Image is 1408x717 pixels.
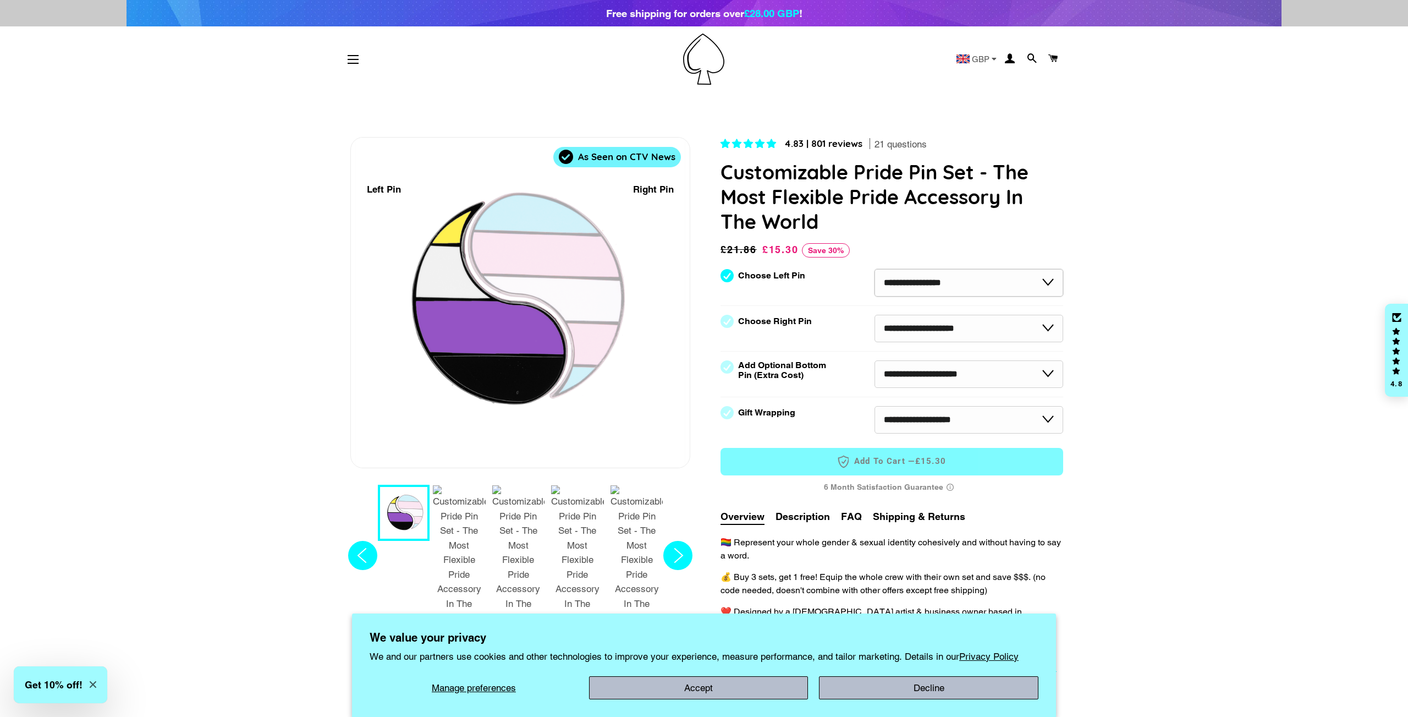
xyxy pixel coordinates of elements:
span: 4.83 | 801 reviews [784,138,862,149]
span: £21.86 [721,242,760,258]
button: 1 / 7 [378,485,430,541]
button: Overview [721,509,765,525]
span: 21 questions [875,138,927,151]
img: Customizable Pride Pin Set - The Most Flexible Pride Accessory In The World [610,485,663,626]
div: 1 / 7 [351,138,690,468]
label: Choose Right Pin [738,316,812,326]
p: ❤️ Designed by a [DEMOGRAPHIC_DATA] artist & business owner based in [GEOGRAPHIC_DATA] - never dr... [721,605,1063,632]
h2: We value your privacy [370,631,1038,644]
span: £15.30 [762,244,799,255]
button: Description [776,509,830,524]
button: Decline [819,676,1038,699]
img: Customizable Pride Pin Set - The Most Flexible Pride Accessory In The World [433,485,486,626]
img: Customizable Pride Pin Set - The Most Flexible Pride Accessory In The World [551,485,604,626]
span: 4.83 stars [721,138,779,149]
button: Accept [589,676,809,699]
img: Customizable Pride Pin Set - The Most Flexible Pride Accessory In The World [492,485,545,626]
a: Privacy Policy [959,651,1019,662]
button: Shipping & Returns [873,509,965,524]
button: Add to Cart —£15.30 [721,448,1063,475]
button: Next slide [660,485,696,631]
button: 5 / 7 [607,485,667,631]
button: FAQ [841,509,862,524]
button: 4 / 7 [548,485,607,631]
label: Add Optional Bottom Pin (Extra Cost) [738,360,831,380]
span: Save 30% [802,243,850,258]
label: Choose Left Pin [738,271,805,281]
p: 🏳️‍🌈 Represent your whole gender & sexual identity cohesively and without having to say a word. [721,536,1063,562]
button: Manage preferences [370,676,578,699]
span: Add to Cart — [737,455,1047,469]
img: Pin-Ace [683,34,724,85]
div: Free shipping for orders over ! [606,6,802,21]
button: 2 / 7 [430,485,489,631]
div: 6 Month Satisfaction Guarantee [721,478,1063,498]
span: GBP [972,55,989,63]
p: 💰 Buy 3 sets, get 1 free! Equip the whole crew with their own set and save $$$. (no code needed, ... [721,571,1063,597]
label: Gift Wrapping [738,408,795,418]
p: We and our partners use cookies and other technologies to improve your experience, measure perfor... [370,650,1038,663]
span: Manage preferences [432,682,516,693]
span: £28.00 GBP [744,7,799,19]
button: 3 / 7 [489,485,548,631]
button: Previous slide [345,485,381,631]
div: Right Pin [633,182,674,197]
div: 4.8 [1390,380,1403,387]
div: Click to open Judge.me floating reviews tab [1385,304,1408,397]
h1: Customizable Pride Pin Set - The Most Flexible Pride Accessory In The World [721,160,1063,234]
span: £15.30 [915,456,947,467]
